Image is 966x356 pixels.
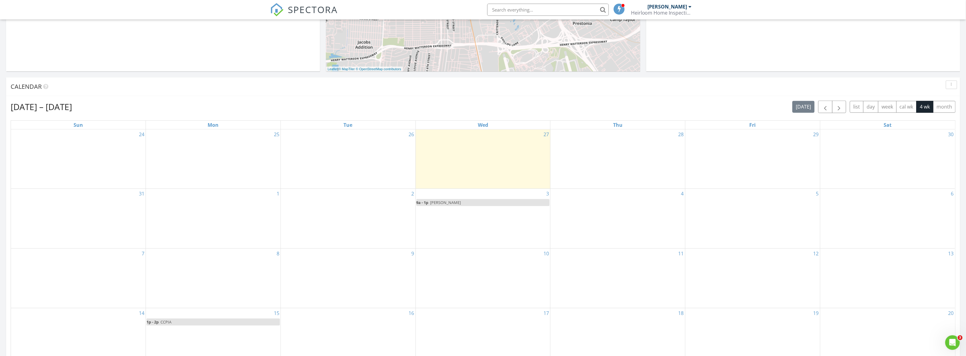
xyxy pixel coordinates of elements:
input: Search everything... [487,4,609,16]
td: Go to September 6, 2025 [820,189,955,248]
a: Tuesday [343,121,354,129]
button: week [878,101,897,113]
td: Go to September 13, 2025 [820,248,955,308]
td: Go to August 24, 2025 [11,130,146,189]
td: Go to September 11, 2025 [550,248,685,308]
button: list [850,101,864,113]
span: Calendar [11,82,42,91]
td: Go to August 26, 2025 [281,130,416,189]
iframe: Intercom live chat [945,335,960,350]
td: Go to September 9, 2025 [281,248,416,308]
td: Go to August 31, 2025 [11,189,146,248]
button: Next [832,101,847,113]
a: Go to August 24, 2025 [138,130,146,139]
span: SPECTORA [288,3,338,16]
td: Go to September 4, 2025 [550,189,685,248]
button: 4 wk [916,101,933,113]
div: Heirloom Home Inspections [631,10,692,16]
a: Go to September 1, 2025 [275,189,281,199]
td: Go to September 8, 2025 [146,248,281,308]
a: Go to September 19, 2025 [812,308,820,318]
h2: [DATE] – [DATE] [11,101,72,113]
a: Go to September 15, 2025 [273,308,281,318]
a: Go to August 29, 2025 [812,130,820,139]
td: Go to August 27, 2025 [416,130,550,189]
a: Go to September 3, 2025 [545,189,550,199]
span: 3 [958,335,963,340]
a: Go to September 10, 2025 [542,249,550,258]
span: CCPIA [160,319,171,325]
td: Go to September 3, 2025 [416,189,550,248]
button: cal wk [896,101,917,113]
a: Go to September 7, 2025 [140,249,146,258]
span: [PERSON_NAME] [430,200,461,205]
span: 1p - 2p [147,319,159,325]
img: The Best Home Inspection Software - Spectora [270,3,284,16]
a: Go to September 13, 2025 [947,249,955,258]
button: Previous [818,101,833,113]
a: Go to September 17, 2025 [542,308,550,318]
a: Go to August 26, 2025 [408,130,416,139]
td: Go to September 12, 2025 [685,248,820,308]
td: Go to September 7, 2025 [11,248,146,308]
a: Go to September 18, 2025 [677,308,685,318]
button: [DATE] [792,101,815,113]
a: Thursday [612,121,624,129]
a: Wednesday [477,121,489,129]
td: Go to September 2, 2025 [281,189,416,248]
a: SPECTORA [270,8,338,21]
a: © OpenStreetMap contributors [356,67,401,71]
a: Go to August 28, 2025 [677,130,685,139]
a: Go to September 9, 2025 [410,249,416,258]
td: Go to September 1, 2025 [146,189,281,248]
td: Go to August 29, 2025 [685,130,820,189]
td: Go to August 28, 2025 [550,130,685,189]
a: Go to September 8, 2025 [275,249,281,258]
td: Go to September 10, 2025 [416,248,550,308]
a: Sunday [72,121,84,129]
a: Go to September 5, 2025 [815,189,820,199]
td: Go to August 25, 2025 [146,130,281,189]
a: Go to August 30, 2025 [947,130,955,139]
a: Go to September 11, 2025 [677,249,685,258]
a: Go to September 6, 2025 [950,189,955,199]
a: Go to September 20, 2025 [947,308,955,318]
td: Go to August 30, 2025 [820,130,955,189]
a: Go to September 2, 2025 [410,189,416,199]
a: Leaflet [328,67,338,71]
a: Go to September 16, 2025 [408,308,416,318]
a: Go to August 25, 2025 [273,130,281,139]
a: Monday [207,121,220,129]
a: Go to September 14, 2025 [138,308,146,318]
button: day [863,101,878,113]
a: Go to August 27, 2025 [542,130,550,139]
a: Saturday [882,121,893,129]
a: © MapTiler [339,67,355,71]
div: | [326,67,403,72]
a: Go to September 12, 2025 [812,249,820,258]
a: Go to August 31, 2025 [138,189,146,199]
a: Go to September 4, 2025 [680,189,685,199]
button: month [933,101,956,113]
span: 9a - 1p [416,200,429,205]
a: Friday [748,121,757,129]
td: Go to September 5, 2025 [685,189,820,248]
div: [PERSON_NAME] [648,4,687,10]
